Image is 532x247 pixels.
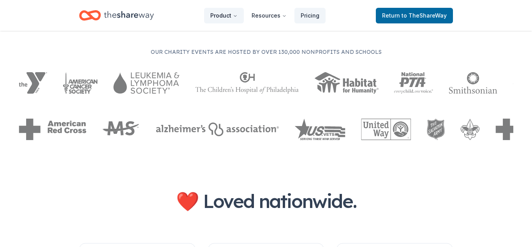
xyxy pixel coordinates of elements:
[63,72,98,94] img: American Cancer Society
[204,6,326,25] nav: Main
[394,72,433,94] img: National PTA
[79,6,154,25] a: Home
[460,119,480,140] img: Boy Scouts of America
[427,119,445,140] img: The Salvation Army
[382,11,447,20] span: Return
[361,119,411,140] img: United Way
[376,8,453,23] a: Returnto TheShareWay
[294,119,345,140] img: US Vets
[204,8,244,23] button: Product
[141,190,391,212] h2: ❤️ Loved nationwide.
[245,8,293,23] button: Resources
[195,72,299,94] img: The Children's Hospital of Philadelphia
[449,72,497,94] img: Smithsonian
[314,72,379,94] img: Habitat for Humanity
[156,123,279,136] img: Alzheimers Association
[19,119,86,140] img: American Red Cross
[294,8,326,23] a: Pricing
[19,72,47,94] img: YMCA
[402,12,447,19] span: to TheShareWay
[19,47,513,57] p: Our charity events are hosted by over 130,000 nonprofits and schools
[102,119,140,140] img: MS
[113,72,179,94] img: Leukemia & Lymphoma Society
